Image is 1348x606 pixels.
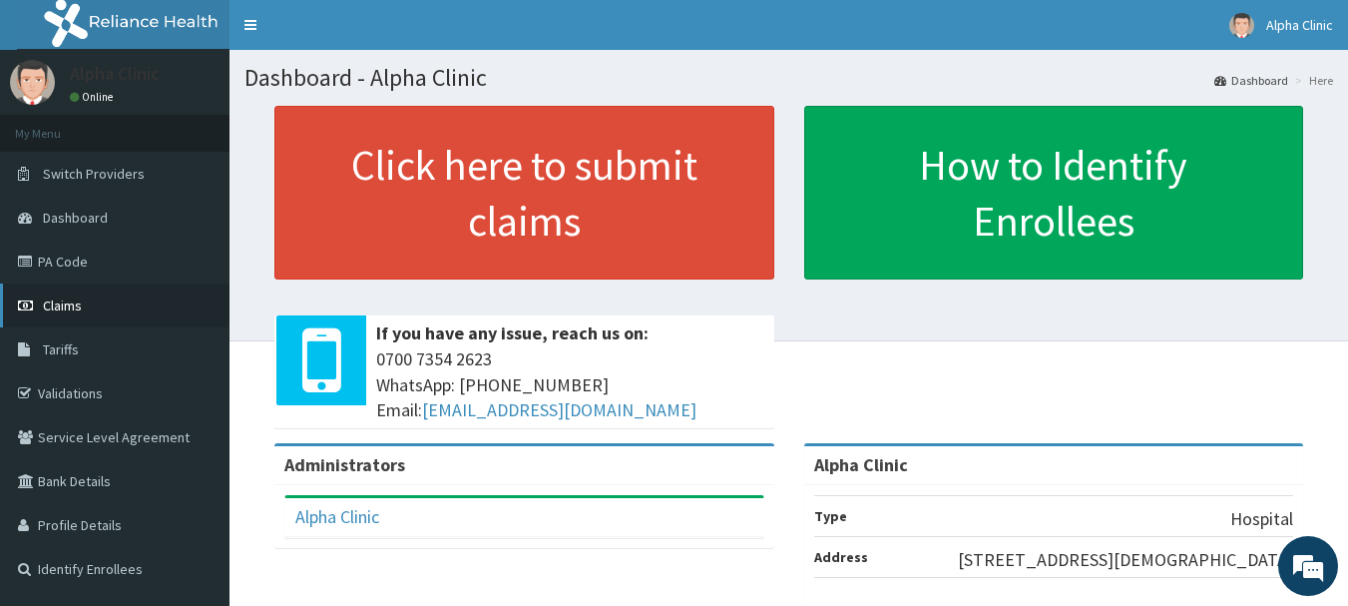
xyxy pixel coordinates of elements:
p: Alpha Clinic [70,65,160,83]
span: Alpha Clinic [1266,16,1333,34]
a: Alpha Clinic [295,505,379,528]
b: Address [814,548,868,566]
img: User Image [1229,13,1254,38]
h1: Dashboard - Alpha Clinic [244,65,1333,91]
a: Dashboard [1214,72,1288,89]
a: [EMAIL_ADDRESS][DOMAIN_NAME] [422,398,696,421]
a: Click here to submit claims [274,106,774,280]
textarea: Type your message and hit 'Enter' [10,398,380,468]
span: We're online! [116,178,275,379]
a: Online [70,90,118,104]
span: Dashboard [43,209,108,227]
img: User Image [10,60,55,105]
span: Claims [43,297,82,314]
p: [STREET_ADDRESS][DEMOGRAPHIC_DATA] [958,547,1293,573]
span: 0700 7354 2623 WhatsApp: [PHONE_NUMBER] Email: [376,346,764,423]
span: Switch Providers [43,165,145,183]
p: Hospital [1230,506,1293,532]
span: Tariffs [43,340,79,358]
b: Type [814,507,847,525]
b: If you have any issue, reach us on: [376,321,649,344]
div: Chat with us now [104,112,335,138]
li: Here [1290,72,1333,89]
div: Minimize live chat window [327,10,375,58]
img: d_794563401_company_1708531726252_794563401 [37,100,81,150]
b: Administrators [284,453,405,476]
strong: Alpha Clinic [814,453,908,476]
a: How to Identify Enrollees [804,106,1304,280]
